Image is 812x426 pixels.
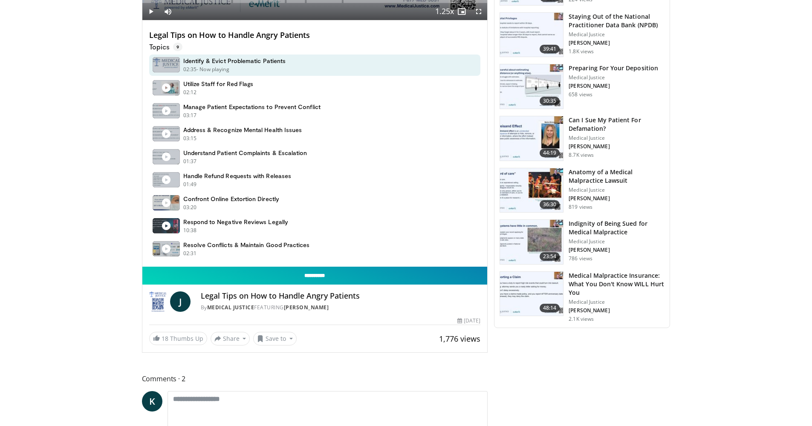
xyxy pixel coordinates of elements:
p: [PERSON_NAME] [569,83,658,89]
p: 658 views [569,91,592,98]
span: 44:19 [540,149,560,157]
a: K [142,391,162,412]
a: 18 Thumbs Up [149,332,207,345]
a: Medical Justice [207,304,254,311]
h3: Anatomy of a Medical Malpractice Lawsuit [569,168,665,185]
p: 02:31 [183,250,197,257]
a: J [170,291,191,312]
h3: Staying Out of the National Practitioner Data Bank (NPDB) [569,12,665,29]
p: Medical Justice [569,74,658,81]
h4: Understand Patient Complaints & Escalation [183,149,307,157]
img: 07284e9f-9baa-4d8d-a0a9-9acc43fe3170.150x105_q85_crop-smart_upscale.jpg [500,168,563,213]
p: Medical Justice [569,135,665,141]
button: Save to [253,332,297,345]
p: - Now playing [196,66,229,73]
h4: Legal Tips on How to Handle Angry Patients [149,31,481,40]
p: 10:38 [183,227,197,234]
p: Medical Justice [569,31,665,38]
img: 034ea069-0b10-4523-be1b-4e3131283eb3.150x105_q85_crop-smart_upscale.jpg [500,220,563,264]
a: 36:30 Anatomy of a Medical Malpractice Lawsuit Medical Justice [PERSON_NAME] 819 views [500,168,665,213]
h3: Medical Malpractice Insurance: What You Don't Know WILL Hurt You [569,271,665,297]
a: 48:14 Medical Malpractice Insurance: What You Don't Know WILL Hurt You Medical Justice [PERSON_NA... [500,271,665,322]
img: Medical Justice [149,291,167,312]
p: [PERSON_NAME] [569,40,665,46]
span: 48:14 [540,304,560,312]
div: By FEATURING [201,304,481,311]
p: 02:35 [183,66,197,73]
span: 18 [162,334,168,343]
a: 44:19 Can I Sue My Patient For Defamation? Medical Justice [PERSON_NAME] 8.7K views [500,116,665,161]
p: 8.7K views [569,152,594,158]
div: [DATE] [457,317,480,325]
button: Enable picture-in-picture mode [453,3,470,20]
p: 01:49 [183,181,197,188]
h4: Identify & Evict Problematic Patients [183,57,286,65]
p: Medical Justice [569,238,665,245]
span: 23:54 [540,252,560,261]
p: 03:17 [183,112,197,119]
button: Mute [159,3,176,20]
img: ca872c5c-012a-4f52-bd73-85e871720834.150x105_q85_crop-smart_upscale.jpg [500,272,563,316]
span: 36:30 [540,200,560,209]
p: 2.1K views [569,316,594,322]
h4: Handle Refund Requests with Releases [183,172,292,180]
a: 39:41 Staying Out of the National Practitioner Data Bank (NPDB) Medical Justice [PERSON_NAME] 1.8... [500,12,665,58]
img: 50d22204-cc18-4df3-8da3-77ec835a907d.150x105_q85_crop-smart_upscale.jpg [500,116,563,161]
button: Share [211,332,250,345]
span: 39:41 [540,45,560,53]
button: Playback Rate [436,3,453,20]
p: 03:20 [183,204,197,211]
button: Play [142,3,159,20]
p: 01:37 [183,158,197,165]
p: [PERSON_NAME] [569,195,665,202]
h4: Resolve Conflicts & Maintain Good Practices [183,241,310,249]
p: 786 views [569,255,592,262]
img: 055940a9-8f59-4fbb-8bf7-3f4b38423bdb.150x105_q85_crop-smart_upscale.jpg [500,64,563,109]
h4: Address & Recognize Mental Health Issues [183,126,302,134]
span: 30:35 [540,97,560,105]
p: 819 views [569,204,592,210]
p: Medical Justice [569,187,665,193]
h4: Respond to Negative Reviews Legally [183,218,288,226]
h3: Can I Sue My Patient For Defamation? [569,116,665,133]
p: [PERSON_NAME] [569,247,665,253]
h4: Confront Online Extortion Directly [183,195,279,203]
h3: Preparing For Your Deposition [569,64,658,72]
h3: Indignity of Being Sued for Medical Malpractice [569,219,665,236]
p: 02:12 [183,89,197,96]
h4: Utilize Staff for Red Flags [183,80,254,88]
p: Medical Justice [569,299,665,305]
p: [PERSON_NAME] [569,143,665,150]
span: 9 [173,43,182,51]
a: 23:54 Indignity of Being Sued for Medical Malpractice Medical Justice [PERSON_NAME] 786 views [500,219,665,265]
p: 03:15 [183,135,197,142]
a: [PERSON_NAME] [284,304,329,311]
button: Fullscreen [470,3,487,20]
span: 1,776 views [439,334,480,344]
h4: Legal Tips on How to Handle Angry Patients [201,291,481,301]
img: 6f4f96fc-aac7-494a-a816-dffb74675635.150x105_q85_crop-smart_upscale.jpg [500,13,563,57]
a: 30:35 Preparing For Your Deposition Medical Justice [PERSON_NAME] 658 views [500,64,665,109]
p: 1.8K views [569,48,594,55]
h4: Manage Patient Expectations to Prevent Conflict [183,103,321,111]
span: Comments 2 [142,373,488,384]
p: [PERSON_NAME] [569,307,665,314]
p: Topics [149,43,182,51]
